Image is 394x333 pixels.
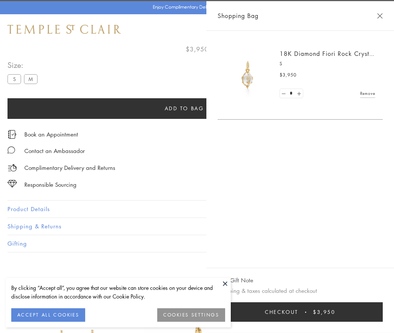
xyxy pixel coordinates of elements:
[24,74,38,84] label: M
[11,283,225,301] div: By clicking “Accept all”, you agree that our website can store cookies on your device and disclos...
[280,89,287,98] a: Set quantity to 0
[8,218,386,235] button: Shipping & Returns
[8,130,17,139] img: icon_appointment.svg
[8,180,17,187] img: icon_sourcing.svg
[225,52,270,97] img: P51889-E11FIORI
[313,308,335,316] span: $3,950
[157,308,225,322] button: COOKIES SETTINGS
[280,60,375,67] p: S
[8,74,21,84] label: S
[218,286,383,295] p: Shipping & taxes calculated at checkout
[8,59,41,71] span: Size:
[8,163,17,172] img: icon_delivery.svg
[186,44,209,54] span: $3,950
[377,13,383,19] button: Close Shopping Bag
[8,25,121,34] img: Temple St. Clair
[24,130,78,138] a: Book an Appointment
[280,71,296,79] span: $3,950
[24,163,115,172] p: Complimentary Delivery and Returns
[218,11,259,21] span: Shopping Bag
[165,104,204,112] span: Add to bag
[218,302,383,322] button: Checkout $3,950
[8,146,15,154] img: MessageIcon-01_2.svg
[153,3,238,11] p: Enjoy Complimentary Delivery & Returns
[11,308,85,322] button: ACCEPT ALL COOKIES
[8,201,386,217] button: Product Details
[218,276,253,285] button: Add Gift Note
[265,308,298,316] span: Checkout
[8,235,386,252] button: Gifting
[24,146,85,156] div: Contact an Ambassador
[295,89,302,98] a: Set quantity to 2
[8,98,361,119] button: Add to bag
[360,89,375,97] a: Remove
[24,180,77,189] div: Responsible Sourcing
